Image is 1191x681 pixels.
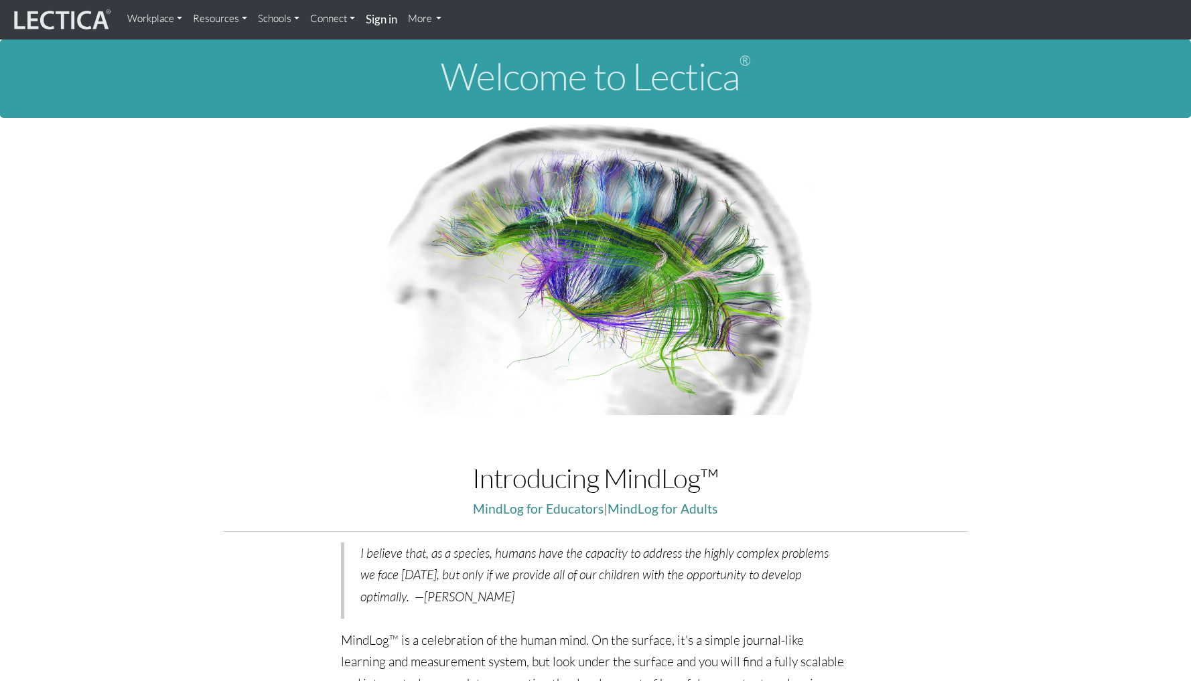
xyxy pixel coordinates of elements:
p: I believe that, as a species, humans have the capacity to address the highly complex problems we ... [360,542,834,608]
a: Connect [305,5,360,32]
strong: Sign in [366,12,397,26]
a: More [403,5,447,32]
a: Schools [253,5,305,32]
a: Sign in [360,5,403,34]
img: Human Connectome Project Image [372,118,819,415]
a: Resources [188,5,253,32]
p: | [223,498,967,520]
h1: Welcome to Lectica [11,56,1180,97]
sup: ® [740,52,750,69]
img: lecticalive [11,7,111,33]
a: MindLog for Educators [473,501,604,516]
a: Workplace [122,5,188,32]
a: MindLog for Adults [608,501,717,516]
h1: Introducing MindLog™ [223,463,967,493]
